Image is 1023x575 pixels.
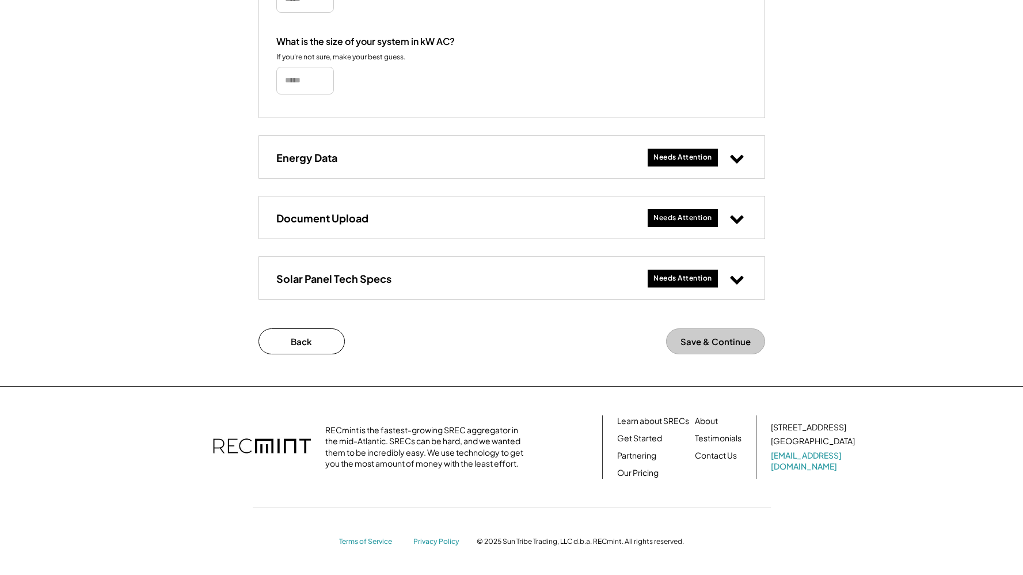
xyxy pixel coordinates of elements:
a: About [695,415,718,427]
div: [STREET_ADDRESS] [771,422,846,433]
div: © 2025 Sun Tribe Trading, LLC d.b.a. RECmint. All rights reserved. [477,537,684,546]
a: [EMAIL_ADDRESS][DOMAIN_NAME] [771,450,857,472]
a: Our Pricing [617,467,659,479]
div: What is the size of your system in kW AC? [276,36,455,48]
div: If you're not sure, make your best guess. [276,52,405,62]
img: recmint-logotype%403x.png [213,427,311,467]
h3: Solar Panel Tech Specs [276,272,391,285]
a: Terms of Service [339,537,402,547]
div: Needs Attention [653,213,712,223]
button: Back [258,328,345,354]
h3: Document Upload [276,211,368,225]
a: Partnering [617,450,656,461]
div: Needs Attention [653,153,712,162]
a: Privacy Policy [413,537,465,547]
a: Contact Us [695,450,737,461]
div: Needs Attention [653,274,712,283]
a: Get Started [617,433,662,444]
h3: Energy Data [276,151,337,164]
a: Testimonials [695,433,741,444]
a: Learn about SRECs [617,415,689,427]
div: RECmint is the fastest-growing SREC aggregator in the mid-Atlantic. SRECs can be hard, and we wan... [325,425,530,470]
button: Save & Continue [666,328,765,354]
div: [GEOGRAPHIC_DATA] [771,436,855,447]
